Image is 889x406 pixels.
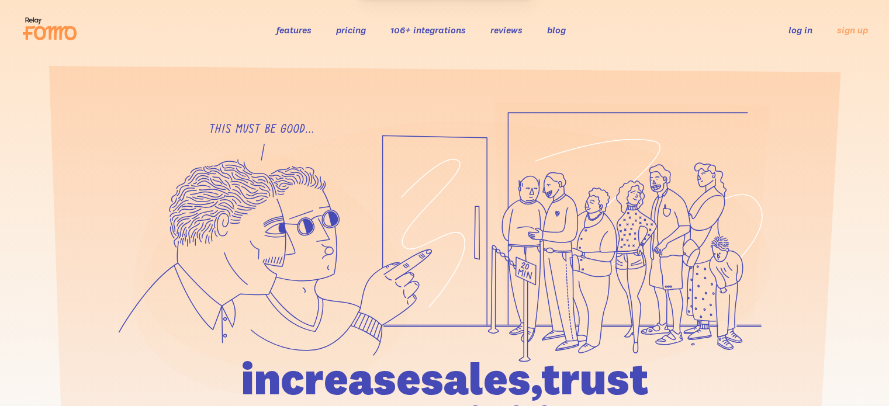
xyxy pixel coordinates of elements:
a: blog [547,24,566,36]
a: pricing [336,24,366,36]
a: reviews [490,24,523,36]
a: sign up [837,24,868,36]
a: 106+ integrations [390,24,466,36]
a: features [276,24,312,36]
a: log in [788,24,812,36]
